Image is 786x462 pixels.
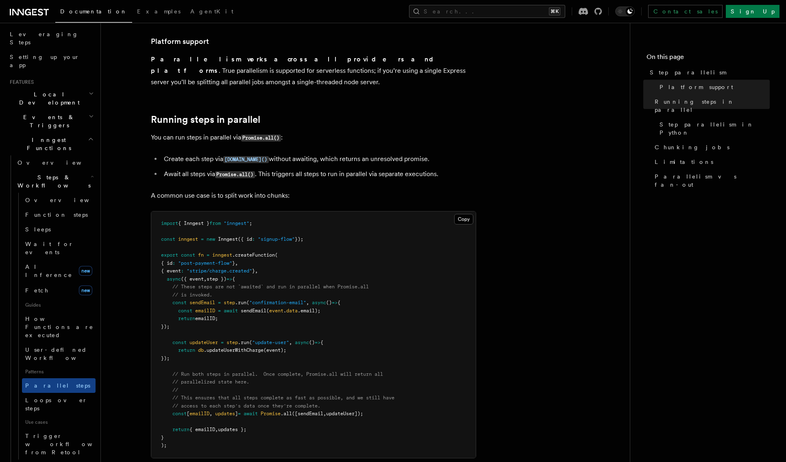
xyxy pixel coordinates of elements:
[655,172,770,189] span: Parallelism vs fan-out
[189,411,209,416] span: emailID
[238,340,249,345] span: .run
[7,27,96,50] a: Leveraging Steps
[323,411,326,416] span: ,
[298,308,320,314] span: .email);
[25,397,87,412] span: Loops over steps
[172,300,187,305] span: const
[151,190,476,201] p: A common use case is to split work into chunks:
[312,300,326,305] span: async
[212,252,232,258] span: inngest
[249,300,306,305] span: "confirmation-email"
[195,316,218,321] span: emailID;
[207,276,226,282] span: step })
[25,433,115,455] span: Trigger workflows from Retool
[22,259,96,282] a: AI Inferencenew
[10,54,80,68] span: Setting up your app
[178,260,232,266] span: "post-payment-flow"
[615,7,635,16] button: Toggle dark mode
[172,403,320,409] span: // access to each step's data once they're complete.
[178,220,209,226] span: { Inngest }
[187,268,252,274] span: "stripe/charge.created"
[22,312,96,342] a: How Functions are executed
[7,50,96,72] a: Setting up your app
[22,207,96,222] a: Function steps
[189,300,215,305] span: sendEmail
[185,2,238,22] a: AgentKit
[198,347,204,353] span: db
[22,299,96,312] span: Guides
[178,308,192,314] span: const
[337,300,340,305] span: {
[161,268,181,274] span: { event
[283,308,286,314] span: .
[172,411,187,416] span: const
[161,355,170,361] span: });
[204,347,263,353] span: .updateUserWithCharge
[25,241,74,255] span: Wait for events
[651,94,770,117] a: Running steps in parallel
[172,371,383,377] span: // Run both steps in parallel. Once complete, Promise.all will return all
[261,411,281,416] span: Promise
[218,427,246,432] span: updates };
[7,136,88,152] span: Inngest Functions
[14,193,96,460] div: Steps & Workflows
[209,220,221,226] span: from
[221,340,224,345] span: =
[161,442,167,448] span: );
[726,5,779,18] a: Sign Up
[151,114,260,125] a: Running steps in parallel
[22,237,96,259] a: Wait for events
[207,252,209,258] span: =
[161,220,178,226] span: import
[647,52,770,65] h4: On this page
[238,236,252,242] span: ({ id
[281,411,292,416] span: .all
[660,83,733,91] span: Platform support
[161,435,164,440] span: }
[249,220,252,226] span: ;
[178,236,198,242] span: inngest
[209,411,212,416] span: ,
[549,7,560,15] kbd: ⌘K
[172,379,249,385] span: // parallelized state here.
[189,427,215,432] span: { emailID
[7,90,89,107] span: Local Development
[224,308,238,314] span: await
[224,300,235,305] span: step
[655,143,729,151] span: Chunking jobs
[226,276,232,282] span: =>
[7,113,89,129] span: Events & Triggers
[252,268,255,274] span: }
[263,347,286,353] span: (event);
[178,316,195,321] span: return
[79,285,92,295] span: new
[161,260,172,266] span: { id
[22,393,96,416] a: Loops over steps
[332,300,337,305] span: =>
[650,68,726,76] span: Step parallelism
[215,427,218,432] span: ,
[289,340,292,345] span: ,
[224,220,249,226] span: "inngest"
[292,411,323,416] span: ([sendEmail
[161,168,476,180] li: Await all steps via . This triggers all steps to run in parallel via separate executions.
[7,133,96,155] button: Inngest Functions
[252,236,255,242] span: :
[25,197,109,203] span: Overview
[7,110,96,133] button: Events & Triggers
[137,8,181,15] span: Examples
[306,300,309,305] span: ,
[172,260,175,266] span: :
[651,155,770,169] a: Limitations
[326,300,332,305] span: ()
[232,252,275,258] span: .createFunction
[7,79,34,85] span: Features
[235,411,238,416] span: ]
[235,300,246,305] span: .run
[25,226,51,233] span: Sleeps
[22,342,96,365] a: User-defined Workflows
[151,36,209,47] a: Platform support
[241,308,266,314] span: sendEmail
[172,395,394,401] span: // This ensures that all steps complete as fast as possible, and we still have
[172,427,189,432] span: return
